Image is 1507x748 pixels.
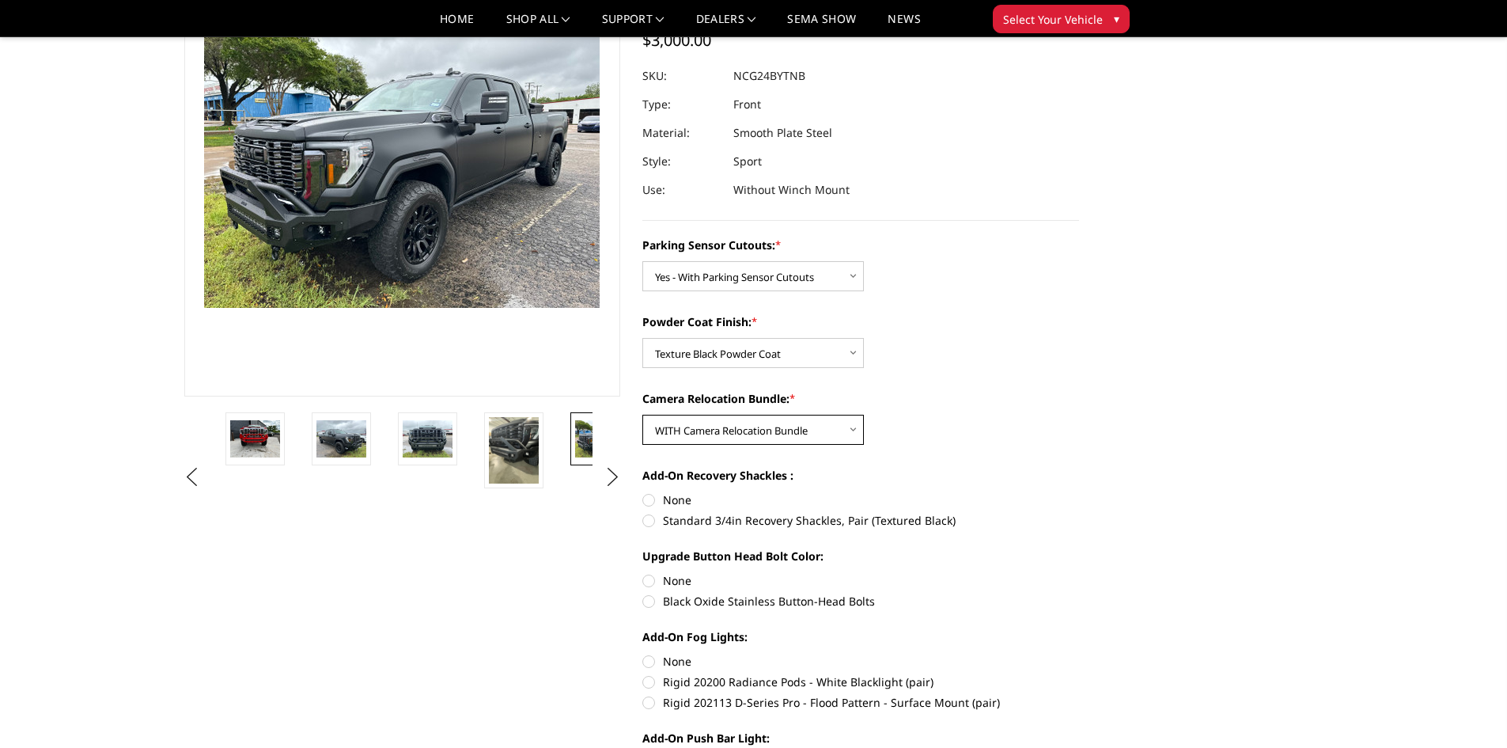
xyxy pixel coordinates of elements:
dd: Without Winch Mount [733,176,850,204]
a: Home [440,13,474,36]
button: Previous [180,465,204,489]
span: ▾ [1114,10,1119,27]
label: Add-On Fog Lights: [642,628,1079,645]
label: Powder Coat Finish: [642,313,1079,330]
label: Add-On Push Bar Light: [642,730,1079,746]
label: Rigid 202113 D-Series Pro - Flood Pattern - Surface Mount (pair) [642,694,1079,711]
img: 2024-2025 GMC 2500-3500 - Freedom Series - Sport Front Bumper (non-winch) [316,420,366,458]
label: Parking Sensor Cutouts: [642,237,1079,253]
button: Next [600,465,624,489]
label: Standard 3/4in Recovery Shackles, Pair (Textured Black) [642,512,1079,529]
a: Dealers [696,13,756,36]
dd: NCG24BYTNB [733,62,805,90]
iframe: Chat Widget [1428,672,1507,748]
label: Black Oxide Stainless Button-Head Bolts [642,593,1079,609]
dd: Sport [733,147,762,176]
a: SEMA Show [787,13,856,36]
label: None [642,572,1079,589]
label: Add-On Recovery Shackles : [642,467,1079,484]
label: None [642,653,1079,670]
img: 2024-2025 GMC 2500-3500 - Freedom Series - Sport Front Bumper (non-winch) [489,417,539,484]
a: shop all [506,13,570,36]
dt: Type: [642,90,721,119]
a: News [888,13,920,36]
dt: Style: [642,147,721,176]
dt: Material: [642,119,721,147]
label: Rigid 20200 Radiance Pods - White Blacklight (pair) [642,674,1079,690]
dd: Smooth Plate Steel [733,119,832,147]
dt: Use: [642,176,721,204]
dt: SKU: [642,62,721,90]
label: Camera Relocation Bundle: [642,390,1079,407]
button: Select Your Vehicle [993,5,1130,33]
label: None [642,492,1079,508]
span: $3,000.00 [642,29,711,51]
img: 2024-2025 GMC 2500-3500 - Freedom Series - Sport Front Bumper (non-winch) [403,420,452,458]
span: Select Your Vehicle [1003,11,1103,28]
img: 2024-2025 GMC 2500-3500 - Freedom Series - Sport Front Bumper (non-winch) [230,420,280,458]
label: Upgrade Button Head Bolt Color: [642,548,1079,564]
dd: Front [733,90,761,119]
img: 2024-2025 GMC 2500-3500 - Freedom Series - Sport Front Bumper (non-winch) [575,420,625,458]
a: Support [602,13,665,36]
